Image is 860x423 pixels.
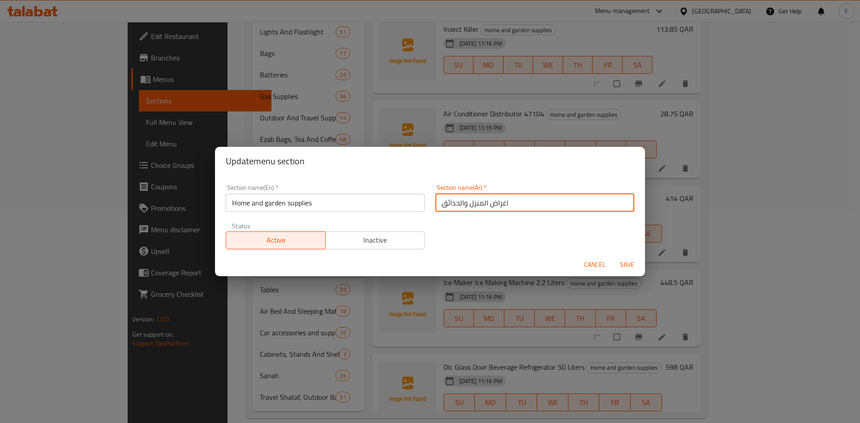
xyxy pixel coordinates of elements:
[329,234,421,247] span: Inactive
[226,231,326,249] button: Active
[226,154,634,168] h2: Update menu section
[584,259,606,270] span: Cancel
[616,259,638,270] span: Save
[580,256,609,273] button: Cancel
[613,256,641,273] button: Save
[230,234,322,247] span: Active
[226,194,425,212] input: Please enter section name(en)
[435,194,634,212] input: Please enter section name(ar)
[325,231,425,249] button: Inactive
